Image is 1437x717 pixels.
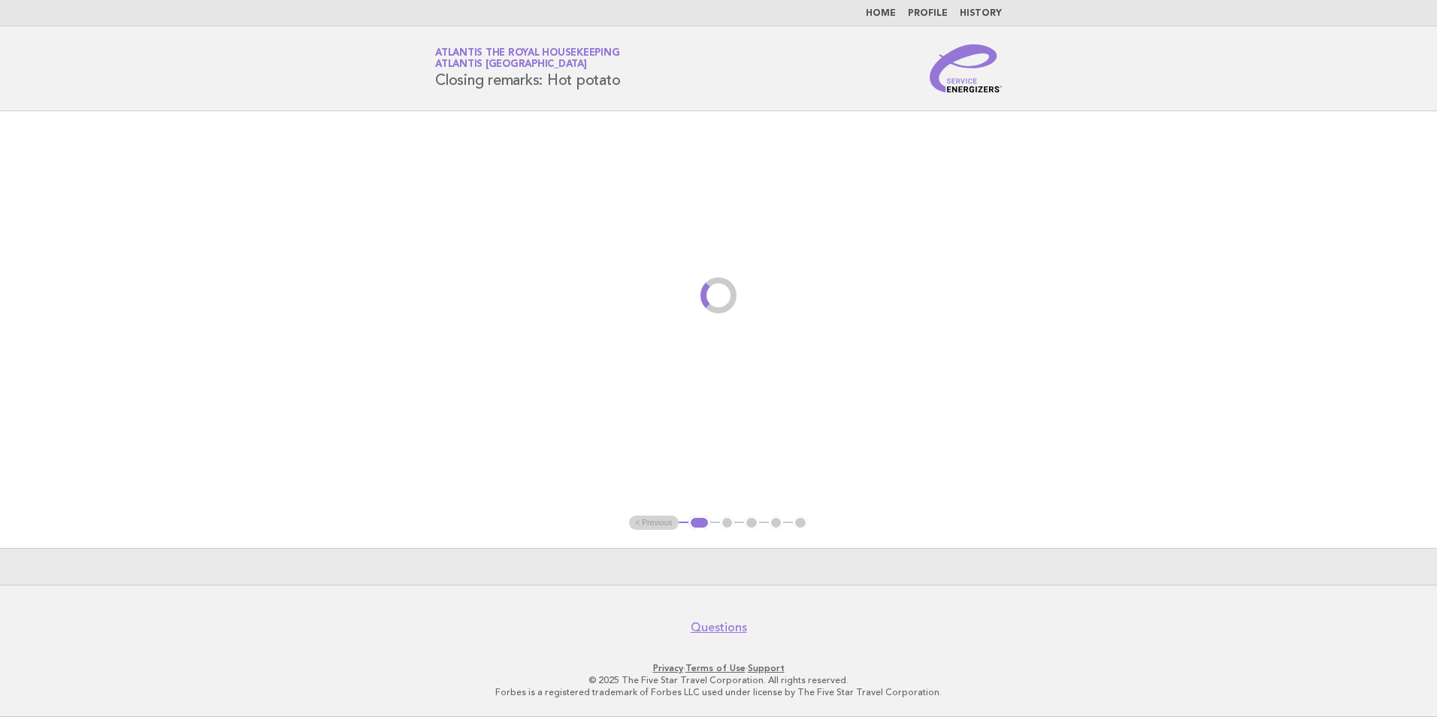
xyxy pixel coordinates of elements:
a: Home [866,9,896,18]
p: Forbes is a registered trademark of Forbes LLC used under license by The Five Star Travel Corpora... [259,686,1178,698]
span: Atlantis [GEOGRAPHIC_DATA] [435,60,587,70]
p: © 2025 The Five Star Travel Corporation. All rights reserved. [259,674,1178,686]
img: Service Energizers [930,44,1002,92]
a: Questions [691,620,747,635]
h1: Closing remarks: Hot potato [435,49,620,88]
p: · · [259,662,1178,674]
a: Support [748,663,785,673]
a: Atlantis the Royal HousekeepingAtlantis [GEOGRAPHIC_DATA] [435,48,619,69]
a: History [960,9,1002,18]
a: Privacy [653,663,683,673]
a: Terms of Use [685,663,746,673]
a: Profile [908,9,948,18]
